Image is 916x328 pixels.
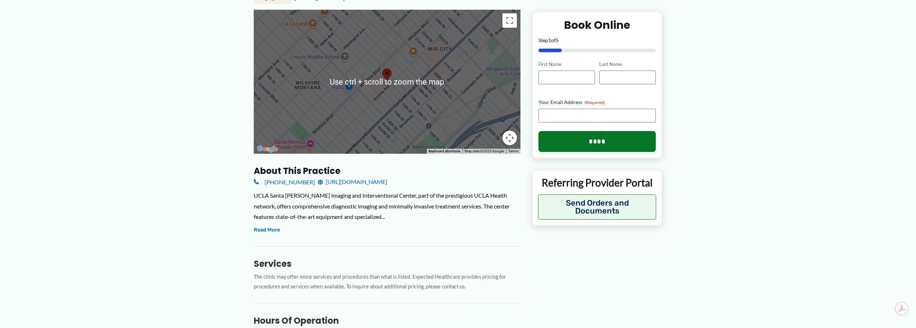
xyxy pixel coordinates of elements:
div: UCLA Santa [PERSON_NAME] Imaging and Interventional Center, part of the prestigious UCLA Health n... [254,190,520,222]
a: [URL][DOMAIN_NAME] [318,176,387,187]
span: (Required) [585,100,605,105]
a: Open this area in Google Maps (opens a new window) [256,144,279,154]
a: [PHONE_NUMBER] [254,176,315,187]
label: Last Name [599,61,656,68]
p: The clinic may offer more services and procedures than what is listed. Expected Healthcare provid... [254,272,520,292]
button: Keyboard shortcuts [429,149,460,154]
button: Map camera controls [502,131,517,145]
img: Google [256,144,279,154]
button: Send Orders and Documents [538,194,656,220]
span: Map data ©2025 Google [465,149,504,153]
span: 5 [556,37,559,43]
button: Read More [254,226,280,234]
a: Terms (opens in new tab) [508,149,518,153]
p: Referring Provider Portal [538,176,656,189]
button: Toggle fullscreen view [502,13,517,28]
p: Step of [538,38,656,43]
label: Your Email Address [538,99,656,106]
h2: Book Online [538,18,656,32]
label: First Name [538,61,595,68]
span: 1 [548,37,551,43]
h3: About this practice [254,165,520,176]
h3: Hours of Operation [254,315,520,326]
h3: Services [254,258,520,269]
